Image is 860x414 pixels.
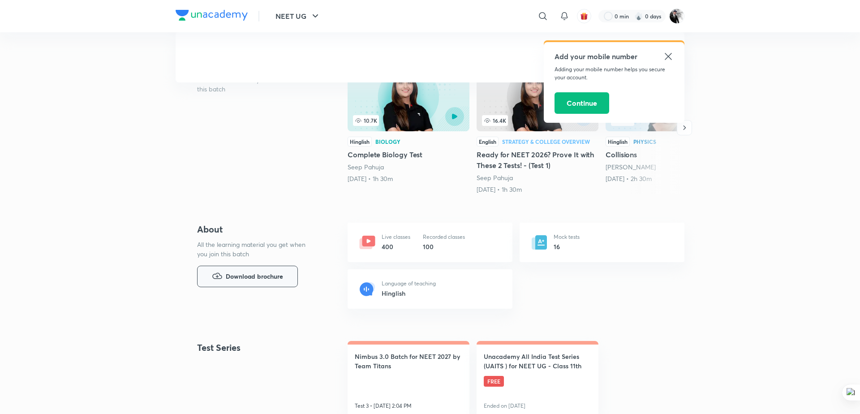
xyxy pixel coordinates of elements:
[348,61,469,183] a: Complete Biology Test
[634,12,643,21] img: streak
[484,376,504,387] span: FREE
[484,402,525,410] p: Ended on [DATE]
[477,173,513,182] a: Seep Pahuja
[382,242,410,251] h6: 400
[477,137,499,147] div: English
[502,139,590,144] div: Strategy & College Overview
[375,139,400,144] div: Biology
[197,76,319,94] p: Watch free classes by the educators of this batch
[355,352,462,371] h4: Nimbus 3.0 Batch for NEET 2027 by Team Titans
[348,174,469,183] div: 6th Apr • 1h 30m
[477,185,598,194] div: 23rd May • 1h 30m
[606,163,727,172] div: Anupam Upadhayay
[482,115,508,126] span: 16.4K
[669,9,684,24] img: Nagesh M
[197,266,298,287] button: Download brochure
[197,240,313,259] p: All the learning material you get when you join this batch
[176,10,248,23] a: Company Logo
[555,92,609,114] button: Continue
[580,12,588,20] img: avatar
[577,9,591,23] button: avatar
[423,242,465,251] h6: 100
[348,163,384,171] a: Seep Pahuja
[555,51,674,62] h5: Add your mobile number
[554,233,580,241] p: Mock tests
[477,173,598,182] div: Seep Pahuja
[554,242,580,251] h6: 16
[197,223,319,236] h4: About
[606,174,727,183] div: 6th Apr • 2h 30m
[270,7,326,25] button: NEET UG
[606,137,630,147] div: Hinglish
[606,149,727,160] h5: Collisions
[353,115,379,126] span: 10.7K
[382,233,410,241] p: Live classes
[348,163,469,172] div: Seep Pahuja
[477,149,598,171] h5: Ready for NEET 2026? Prove It with These 2 Tests! - (Test 1)
[477,61,598,194] a: Ready for NEET 2026? Prove It with These 2 Tests! - (Test 1)
[382,280,436,288] p: Language of teaching
[423,233,465,241] p: Recorded classes
[484,352,591,371] h4: Unacademy All India Test Series (UAITS ) for NEET UG - Class 11th
[477,61,598,194] a: 16.4KEnglishStrategy & College OverviewReady for NEET 2026? Prove It with These 2 Tests! - (Test ...
[226,272,283,281] span: Download brochure
[348,137,372,147] div: Hinglish
[382,289,436,298] h6: Hinglish
[355,402,412,410] p: Test 3 • [DATE] 2:04 PM
[606,163,656,171] a: [PERSON_NAME]
[555,65,674,82] p: Adding your mobile number helps you secure your account.
[348,149,469,160] h5: Complete Biology Test
[176,10,248,21] img: Company Logo
[348,61,469,183] a: 10.7KHinglishBiologyComplete Biology TestSeep Pahuja[DATE] • 1h 30m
